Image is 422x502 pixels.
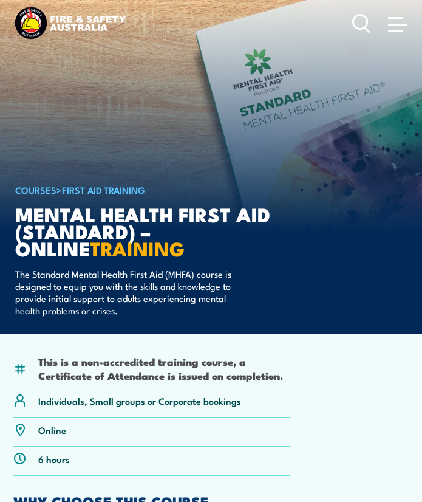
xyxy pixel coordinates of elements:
h6: > [15,182,315,197]
p: 6 hours [38,453,70,465]
li: This is a non-accredited training course, a Certificate of Attendance is issued on completion. [38,354,290,383]
strong: TRAINING [90,233,185,263]
p: Individuals, Small groups or Corporate bookings [38,394,241,407]
a: COURSES [15,183,56,196]
p: Online [38,424,66,436]
a: First Aid Training [62,183,145,196]
p: The Standard Mental Health First Aid (MHFA) course is designed to equip you with the skills and k... [15,268,237,317]
h1: Mental Health First Aid (Standard) – Online [15,205,315,256]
